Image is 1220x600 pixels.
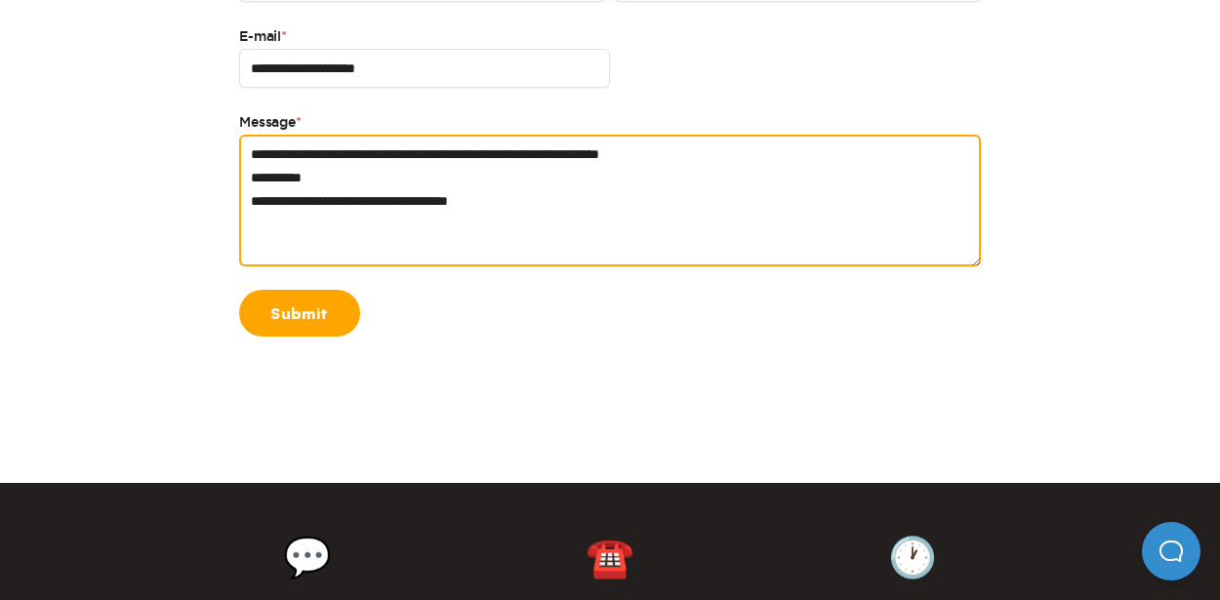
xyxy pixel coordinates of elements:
[586,538,634,577] div: ☎️
[888,538,937,577] div: 🕐
[1142,522,1200,580] iframe: Help Scout Beacon - Open
[239,111,981,135] label: Message
[239,25,610,49] label: E-mail
[283,538,332,577] div: 💬
[239,290,360,337] a: Submit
